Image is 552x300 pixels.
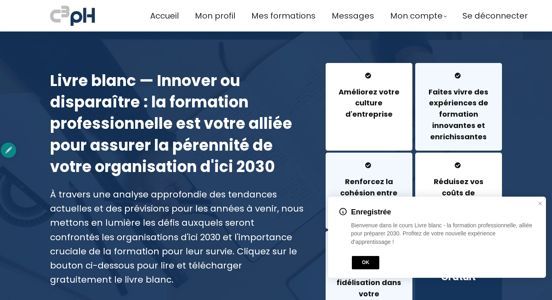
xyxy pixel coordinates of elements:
button: OK [352,256,379,269]
a: Se déconnecter [462,9,528,23]
h4: Faites vivre des expériences de formation innovantes et enrichissantes​ [425,86,492,143]
h3: Livre blanc — Innover ou disparaître : la formation professionnelle est votre alliée pour assurer... [50,70,305,177]
h4: Améliorez votre culture d'entreprise [336,86,402,120]
span: Mon compte [390,9,443,23]
strong: Enregistrée [351,207,531,217]
p: Bienvenue dans le cours Livre blanc - la formation professionnelle, alliée pour préparer 2030. Pr... [351,221,535,245]
img: a70bc7685e0efc0bd0b04b3506828469.jpeg [50,4,95,27]
a: Messages [332,9,374,23]
a: Mes formations [251,9,316,23]
div: À travers une analyse approfondie des tendances actuelles et des prévisions pour les années à ven... [50,187,305,287]
h4: Réduisez vos coûts de formation [425,176,492,210]
h4: Renforcez la cohésion entre les membres de votre équipe [336,176,402,221]
div: authoring options [1,143,16,158]
a: Mon profil [195,9,235,23]
a: Accueil [150,9,179,23]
